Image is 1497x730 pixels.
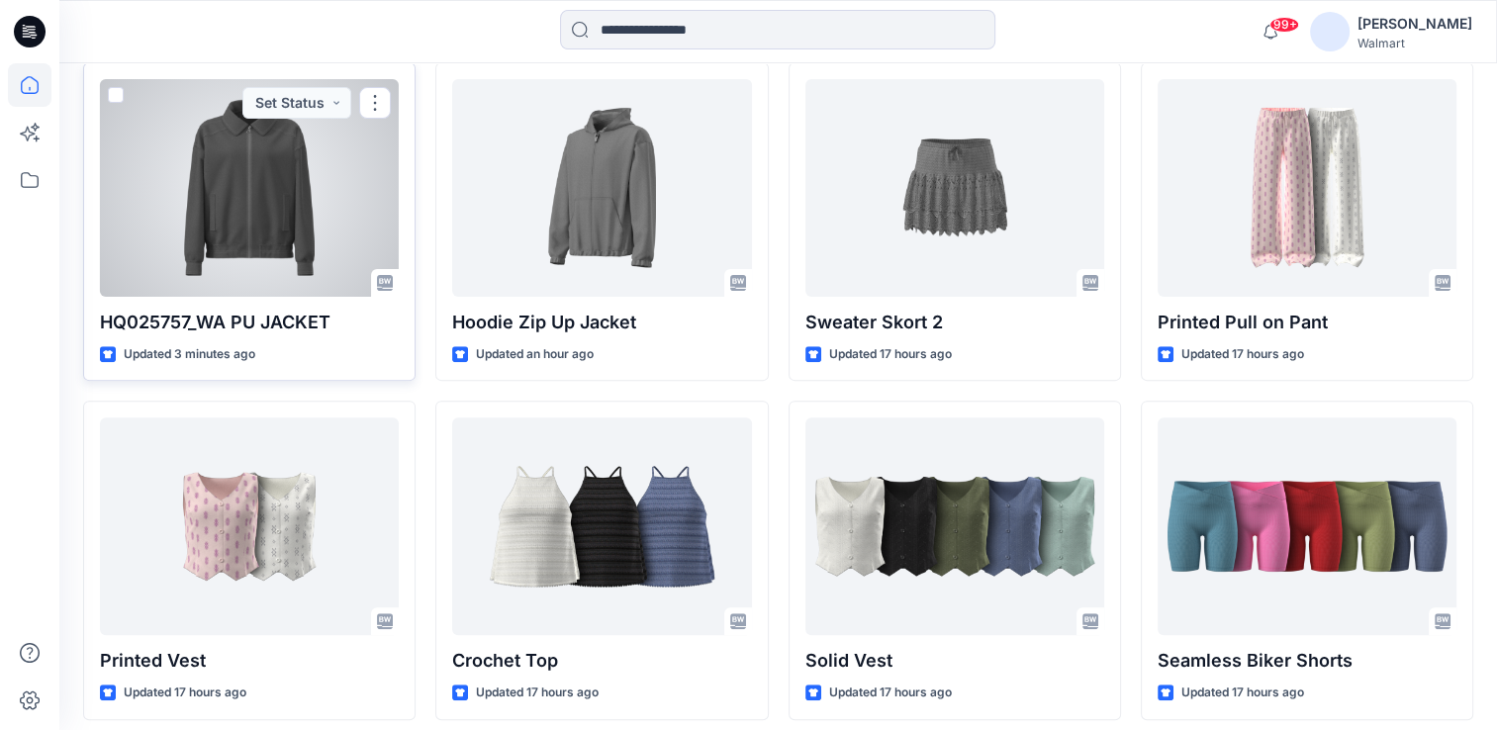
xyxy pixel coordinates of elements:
[100,417,399,635] a: Printed Vest
[100,79,399,297] a: HQ025757_WA PU JACKET
[1158,309,1456,336] p: Printed Pull on Pant
[1181,683,1304,703] p: Updated 17 hours ago
[805,647,1104,675] p: Solid Vest
[1310,12,1350,51] img: avatar
[1269,17,1299,33] span: 99+
[829,344,952,365] p: Updated 17 hours ago
[124,344,255,365] p: Updated 3 minutes ago
[829,683,952,703] p: Updated 17 hours ago
[452,647,751,675] p: Crochet Top
[805,309,1104,336] p: Sweater Skort 2
[1158,647,1456,675] p: Seamless Biker Shorts
[1181,344,1304,365] p: Updated 17 hours ago
[452,79,751,297] a: Hoodie Zip Up Jacket
[100,647,399,675] p: Printed Vest
[1158,79,1456,297] a: Printed Pull on Pant
[1357,12,1472,36] div: [PERSON_NAME]
[805,79,1104,297] a: Sweater Skort 2
[124,683,246,703] p: Updated 17 hours ago
[476,344,594,365] p: Updated an hour ago
[476,683,599,703] p: Updated 17 hours ago
[100,309,399,336] p: HQ025757_WA PU JACKET
[452,417,751,635] a: Crochet Top
[805,417,1104,635] a: Solid Vest
[1158,417,1456,635] a: Seamless Biker Shorts
[452,309,751,336] p: Hoodie Zip Up Jacket
[1357,36,1472,50] div: Walmart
